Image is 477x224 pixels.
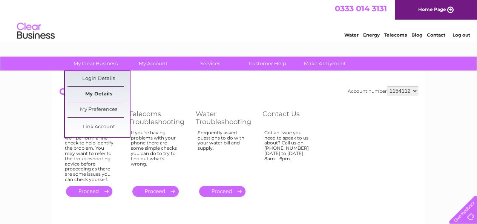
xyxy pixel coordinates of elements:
th: Contact Us [259,108,325,128]
div: In order to log a fault we'll perform a line check to help identify the problem. You may want to ... [65,130,114,182]
a: Telecoms [384,32,407,38]
a: Water [344,32,359,38]
h2: Customer Help [59,86,418,101]
a: Blog [411,32,422,38]
a: Customer Help [236,57,299,71]
img: logo.png [17,20,55,43]
a: My Clear Business [64,57,127,71]
a: 0333 014 3131 [335,4,387,13]
a: My Account [122,57,184,71]
a: Services [179,57,241,71]
a: . [66,186,112,197]
th: Log Fault [59,108,125,128]
th: Telecoms Troubleshooting [125,108,192,128]
a: My Details [67,87,130,102]
a: Login Details [67,71,130,86]
div: Frequently asked questions to do with your water bill and supply. [198,130,247,179]
a: My Preferences [67,102,130,117]
a: Log out [452,32,470,38]
a: Energy [363,32,380,38]
div: Account number [348,86,418,95]
th: Water Troubleshooting [192,108,259,128]
div: Clear Business is a trading name of Verastar Limited (registered in [GEOGRAPHIC_DATA] No. 3667643... [61,4,417,37]
a: . [132,186,179,197]
div: If you're having problems with your phone there are some simple checks you can do to try to find ... [131,130,181,179]
a: Contact [427,32,445,38]
a: Make A Payment [294,57,356,71]
a: Link Account [67,120,130,135]
div: Got an issue you need to speak to us about? Call us on [PHONE_NUMBER] [DATE] to [DATE] 8am – 6pm. [264,130,313,179]
a: . [199,186,245,197]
